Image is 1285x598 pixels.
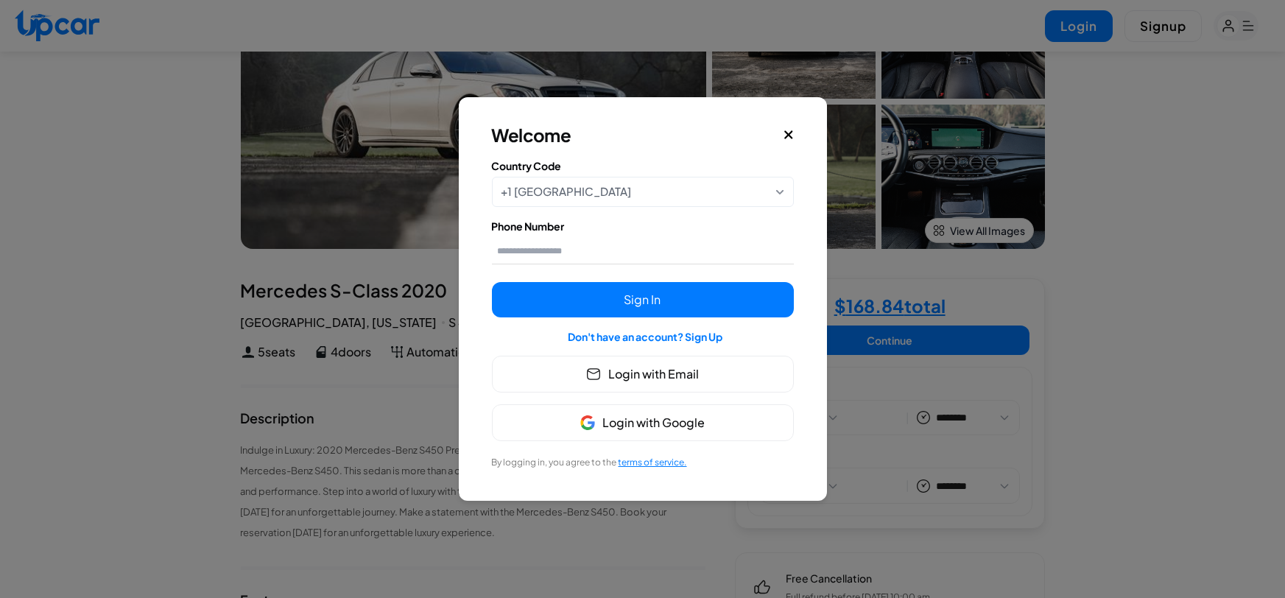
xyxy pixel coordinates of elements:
a: Don't have an account? Sign Up [568,330,723,343]
button: Login with Google [492,404,794,441]
button: Sign In [492,282,794,317]
button: Close [784,128,794,141]
span: Login with Google [602,414,705,432]
span: +1 [GEOGRAPHIC_DATA] [501,183,632,200]
button: Login with Email [492,356,794,393]
label: By logging in, you agree to the [492,456,687,469]
label: Phone Number [492,219,794,234]
span: Login with Email [608,365,699,383]
h3: Welcome [492,123,571,147]
img: Google Icon [580,415,595,430]
span: terms of service. [619,457,687,468]
img: Email Icon [586,367,601,381]
label: Country Code [492,158,794,174]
